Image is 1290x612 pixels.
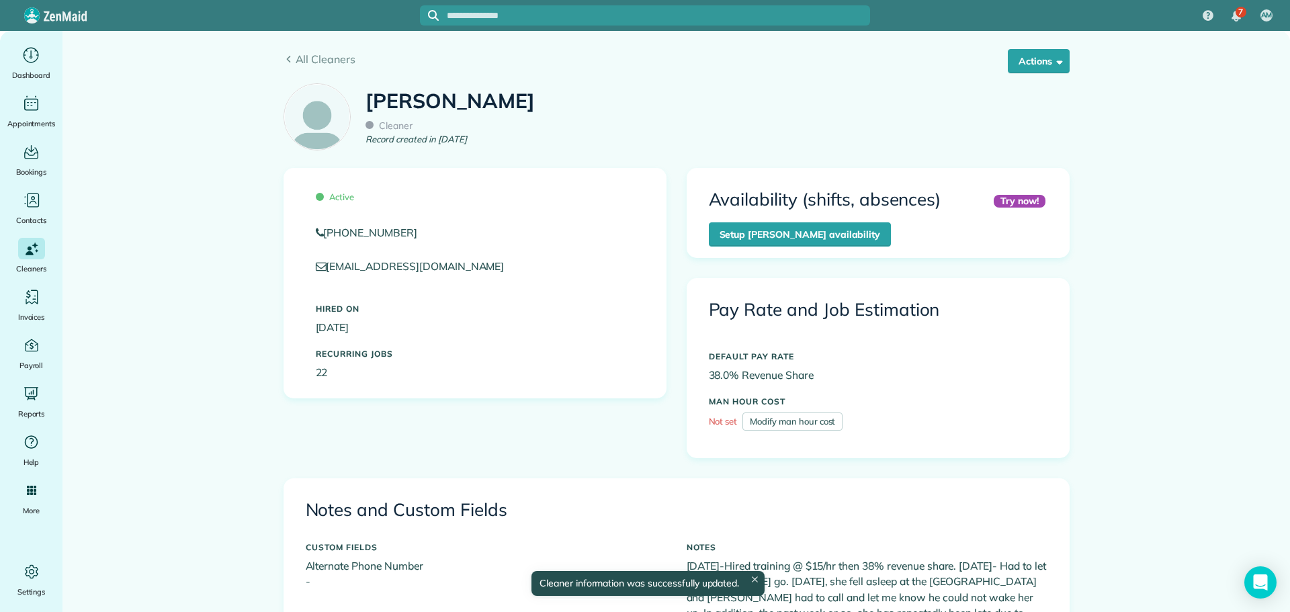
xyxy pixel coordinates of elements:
[709,352,1047,361] h5: DEFAULT PAY RATE
[316,320,634,335] p: [DATE]
[16,214,46,227] span: Contacts
[420,10,439,21] button: Focus search
[5,44,57,82] a: Dashboard
[365,90,535,112] h1: [PERSON_NAME]
[19,359,44,372] span: Payroll
[1261,10,1273,21] span: AM
[1244,566,1277,599] div: Open Intercom Messenger
[18,310,45,324] span: Invoices
[742,412,843,431] a: Modify man hour cost
[5,561,57,599] a: Settings
[709,190,941,210] h3: Availability (shifts, absences)
[5,383,57,421] a: Reports
[12,69,50,82] span: Dashboard
[365,133,466,146] em: Record created in [DATE]
[316,349,634,358] h5: Recurring Jobs
[18,407,45,421] span: Reports
[284,84,350,150] img: employee_icon-c2f8239691d896a72cdd9dc41cfb7b06f9d69bdd837a2ad469be8ff06ab05b5f.png
[16,165,47,179] span: Bookings
[709,397,1047,406] h5: MAN HOUR COST
[709,222,892,247] a: Setup [PERSON_NAME] availability
[5,335,57,372] a: Payroll
[284,51,1070,67] a: All Cleaners
[5,431,57,469] a: Help
[316,259,517,273] a: [EMAIL_ADDRESS][DOMAIN_NAME]
[428,10,439,21] svg: Focus search
[5,141,57,179] a: Bookings
[5,93,57,130] a: Appointments
[306,500,1047,520] h3: Notes and Custom Fields
[687,543,1047,552] h5: NOTES
[365,120,413,132] span: Cleaner
[5,238,57,275] a: Cleaners
[994,195,1045,208] div: Try now!
[709,300,1047,320] h3: Pay Rate and Job Estimation
[316,225,634,241] a: [PHONE_NUMBER]
[306,558,666,590] p: Alternate Phone Number -
[306,543,666,552] h5: CUSTOM FIELDS
[296,51,1070,67] span: All Cleaners
[5,189,57,227] a: Contacts
[709,416,738,427] span: Not set
[1238,7,1243,17] span: 7
[709,367,1047,383] p: 38.0% Revenue Share
[7,117,56,130] span: Appointments
[24,455,40,469] span: Help
[23,504,40,517] span: More
[316,304,634,313] h5: Hired On
[1008,49,1070,73] button: Actions
[17,585,46,599] span: Settings
[316,191,355,202] span: Active
[1222,1,1250,31] div: 7 unread notifications
[531,571,765,596] div: Cleaner information was successfully updated.
[5,286,57,324] a: Invoices
[316,365,634,380] p: 22
[16,262,46,275] span: Cleaners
